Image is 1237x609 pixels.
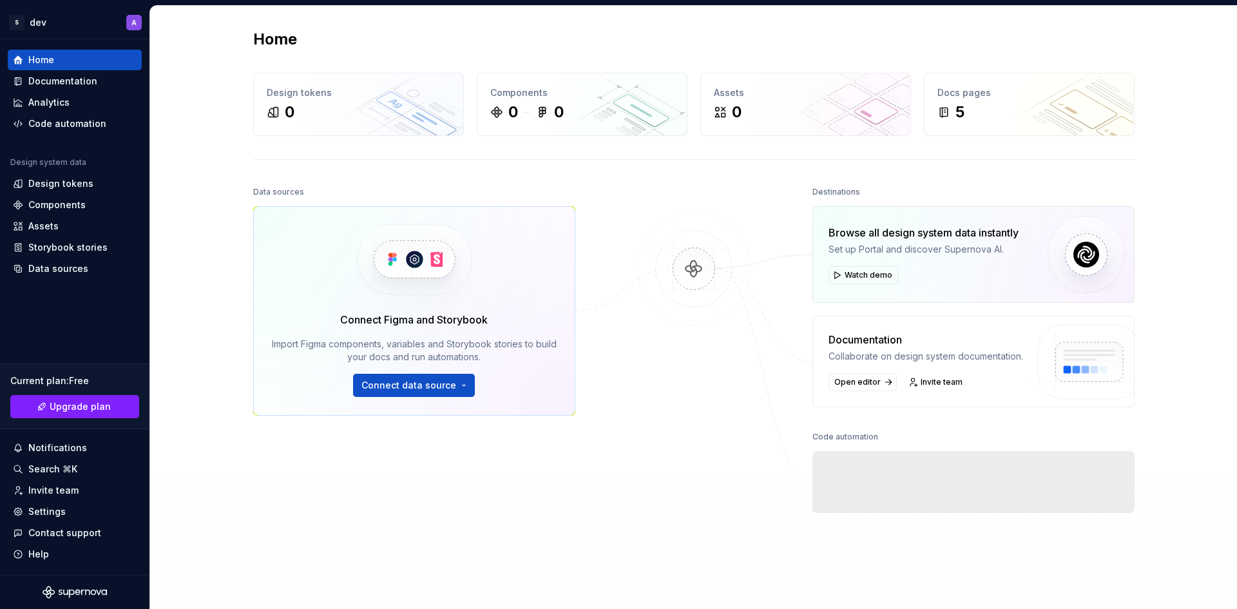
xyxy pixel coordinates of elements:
a: Invite team [905,373,968,391]
div: Invite team [28,484,79,497]
a: Home [8,50,142,70]
div: Data sources [28,262,88,275]
div: Browse all design system data instantly [829,225,1019,240]
div: 0 [508,102,518,122]
span: Watch demo [845,270,892,280]
a: Components00 [477,73,687,136]
div: Set up Portal and discover Supernova AI. [829,243,1019,256]
a: Design tokens0 [253,73,464,136]
svg: Supernova Logo [43,586,107,599]
div: 5 [955,102,964,122]
a: Assets0 [700,73,911,136]
a: Code automation [8,113,142,134]
div: Assets [714,86,897,99]
button: SdevA [3,8,147,36]
button: Search ⌘K [8,459,142,479]
a: Design tokens [8,173,142,194]
div: Contact support [28,527,101,539]
button: Contact support [8,523,142,543]
a: Analytics [8,92,142,113]
div: Analytics [28,96,70,109]
div: Notifications [28,441,87,454]
a: Docs pages5 [924,73,1135,136]
span: Open editor [834,377,881,387]
button: Watch demo [829,266,898,284]
a: Assets [8,216,142,237]
a: Components [8,195,142,215]
a: Invite team [8,480,142,501]
button: Notifications [8,438,142,458]
div: Settings [28,505,66,518]
div: 0 [732,102,742,122]
div: Documentation [28,75,97,88]
div: Storybook stories [28,241,108,254]
div: Code automation [28,117,106,130]
div: Home [28,53,54,66]
h2: Home [253,29,297,50]
div: Design tokens [267,86,450,99]
div: Collaborate on design system documentation. [829,350,1023,363]
div: Help [28,548,49,561]
span: Invite team [921,377,963,387]
div: 0 [285,102,294,122]
div: Destinations [812,183,860,201]
div: Docs pages [937,86,1121,99]
button: Help [8,544,142,565]
div: 0 [554,102,564,122]
div: Current plan : Free [10,374,139,387]
button: Connect data source [353,374,475,397]
a: Documentation [8,71,142,92]
span: Connect data source [361,379,456,392]
a: Open editor [829,373,897,391]
a: Upgrade plan [10,395,139,418]
div: Connect Figma and Storybook [340,312,488,327]
div: Components [490,86,674,99]
a: Data sources [8,258,142,279]
div: Data sources [253,183,304,201]
div: Components [28,198,86,211]
div: Import Figma components, variables and Storybook stories to build your docs and run automations. [272,338,557,363]
div: dev [30,16,46,29]
div: Design tokens [28,177,93,190]
div: A [131,17,137,28]
a: Settings [8,501,142,522]
span: Upgrade plan [50,400,111,413]
div: Documentation [829,332,1023,347]
div: S [9,15,24,30]
a: Storybook stories [8,237,142,258]
div: Assets [28,220,59,233]
div: Code automation [812,428,878,446]
div: Search ⌘K [28,463,77,476]
div: Design system data [10,157,86,168]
